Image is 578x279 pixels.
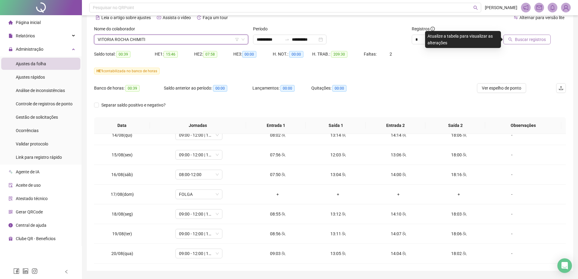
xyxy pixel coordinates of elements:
[194,51,234,58] div: HE 2:
[285,37,289,42] span: swap-right
[116,51,130,58] span: 00:39
[477,83,526,93] button: Ver espelho de ponto
[390,52,392,56] span: 2
[373,132,424,138] div: 14:14
[233,51,273,58] div: HE 3:
[16,33,35,38] span: Relatórios
[96,69,103,73] span: HE 1
[8,34,13,38] span: file
[462,133,467,137] span: team
[16,183,41,188] span: Aceite de uso
[313,132,363,138] div: 13:14
[401,212,406,216] span: team
[514,15,518,20] span: swap
[341,232,346,236] span: team
[112,231,132,236] span: 19/08(ter)
[434,211,484,217] div: 18:03
[401,251,406,256] span: team
[179,229,219,238] span: 09:00 - 12:00 | 13:00 - 18:00
[434,230,484,237] div: 18:06
[157,15,161,20] span: youtube
[179,150,219,159] span: 09:00 - 12:00 | 13:00 - 18:00
[8,210,13,214] span: qrcode
[373,151,424,158] div: 13:06
[462,153,467,157] span: team
[482,85,521,91] span: Ver espelho de ponto
[241,38,245,41] span: down
[281,153,286,157] span: team
[125,85,140,92] span: 00:39
[364,52,377,56] span: Faltas:
[431,27,435,31] span: info-circle
[341,133,346,137] span: team
[16,101,73,106] span: Controle de registros de ponto
[425,31,501,48] div: Atualize a tabela para visualizar as alterações
[306,117,366,134] th: Saída 1
[313,250,363,257] div: 13:05
[281,251,286,256] span: team
[434,171,484,178] div: 18:16
[16,169,39,174] span: Agente de IA
[312,51,364,58] div: H. TRAB.:
[281,232,286,236] span: team
[94,51,155,58] div: Saldo total:
[16,236,56,241] span: Clube QR - Beneficios
[550,5,555,10] span: bell
[434,132,484,138] div: 18:06
[285,37,289,42] span: to
[13,268,19,274] span: facebook
[179,190,219,199] span: FOLGA
[8,20,13,25] span: home
[503,35,551,44] button: Buscar registros
[16,155,62,160] span: Link para registro rápido
[112,133,132,138] span: 14/08(qui)
[235,38,239,41] span: filter
[462,212,467,216] span: team
[401,133,406,137] span: team
[313,191,363,198] div: +
[16,223,46,228] span: Central de ajuda
[366,117,425,134] th: Entrada 2
[16,128,39,133] span: Ocorrências
[203,15,228,20] span: Faça um tour
[494,250,530,257] div: -
[8,183,13,187] span: audit
[434,151,484,158] div: 18:00
[313,151,363,158] div: 12:03
[179,209,219,219] span: 09:00 - 12:00 | 13:00 - 18:00
[150,117,246,134] th: Jornadas
[341,172,346,177] span: team
[16,75,45,80] span: Ajustes rápidos
[252,151,303,158] div: 07:56
[341,212,346,216] span: team
[94,117,150,134] th: Data
[197,15,201,20] span: history
[16,47,43,52] span: Administração
[96,15,100,20] span: file-text
[252,211,303,217] div: 08:55
[494,171,530,178] div: -
[111,192,134,197] span: 17/08(dom)
[494,132,530,138] div: -
[311,85,370,92] div: Quitações:
[16,209,43,214] span: Gerar QRCode
[313,171,363,178] div: 13:04
[373,191,424,198] div: +
[179,249,219,258] span: 09:00 - 12:00 | 13:00 - 18:00
[373,171,424,178] div: 14:00
[252,230,303,237] div: 08:56
[253,26,272,32] label: Período
[16,88,65,93] span: Análise de inconsistências
[280,85,295,92] span: 00:00
[494,230,530,237] div: -
[64,270,69,274] span: left
[98,35,245,44] span: VITORIA ROCHA CHIMITI
[401,172,406,177] span: team
[179,170,219,179] span: 08:00-12:00
[111,172,133,177] span: 16/08(sáb)
[163,15,191,20] span: Assista o vídeo
[515,36,546,43] span: Buscar registros
[246,117,306,134] th: Entrada 1
[462,251,467,256] span: team
[434,250,484,257] div: 18:02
